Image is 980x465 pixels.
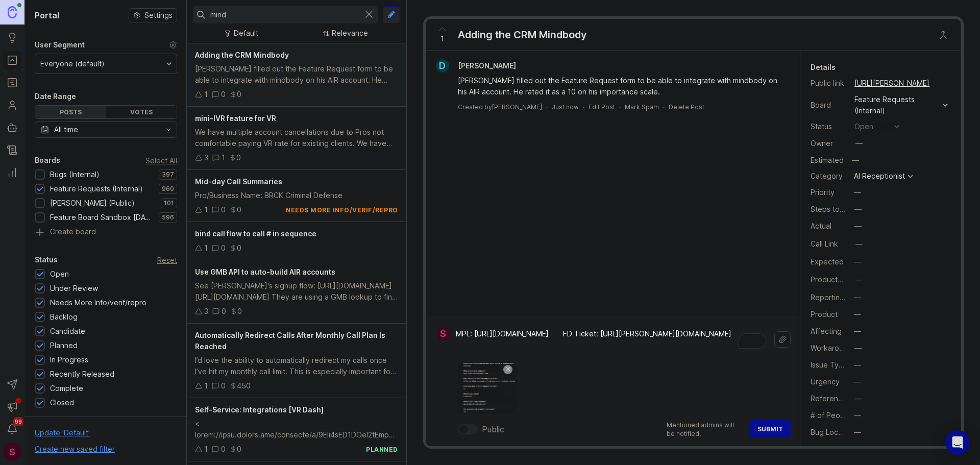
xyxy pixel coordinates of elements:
[440,33,444,44] span: 1
[774,331,791,348] button: Upload file
[195,418,398,440] div: < lorem://ipsu.dolors.ame/consecte/a/9Eli4sED1DOeI2tEmpoRincI9-6UTl8eTDolOre7mAgn/aliq > <e></a> ...
[854,410,861,421] div: —
[851,341,865,355] button: Workaround
[3,163,21,182] a: Reporting
[221,444,226,455] div: 0
[366,445,398,454] div: planned
[811,360,848,369] label: Issue Type
[204,306,208,317] div: 3
[855,238,863,250] div: —
[3,375,21,394] button: Send to Autopilot
[40,58,105,69] div: Everyone (default)
[854,427,861,438] div: —
[854,359,861,371] div: —
[164,199,174,207] p: 101
[854,221,862,232] div: —
[854,309,861,320] div: —
[945,430,970,455] div: Open Intercom Messenger
[35,154,60,166] div: Boards
[619,103,621,111] div: ·
[458,61,516,70] span: [PERSON_NAME]
[436,59,449,72] div: D
[811,293,865,302] label: Reporting Team
[811,327,842,335] label: Affecting
[430,59,524,72] a: D[PERSON_NAME]
[854,94,939,116] div: Feature Requests (Internal)
[237,204,241,215] div: 0
[204,444,208,455] div: 1
[757,425,783,433] span: Submit
[583,103,584,111] div: ·
[852,237,866,251] button: Call Link
[750,420,791,438] button: Submit
[195,229,316,238] span: bind call flow to call # in sequence
[187,43,406,107] a: Adding the CRM Mindbody[PERSON_NAME] filled out the Feature Request form to be able to integrate ...
[3,118,21,137] a: Autopilot
[855,274,863,285] div: —
[458,75,779,97] div: [PERSON_NAME] filled out the Feature Request form to be able to integrate with mindbody on his AI...
[811,275,865,284] label: ProductboardID
[811,239,838,248] label: Call Link
[811,170,846,182] div: Category
[286,206,398,214] div: needs more info/verif/repro
[854,292,861,303] div: —
[811,121,846,132] div: Status
[854,326,861,337] div: —
[195,280,398,303] div: See [PERSON_NAME]'s signup flow: [URL][DOMAIN_NAME] [URL][DOMAIN_NAME] They are using a GMB looku...
[50,297,146,308] div: Needs More Info/verif/repro
[222,152,225,163] div: 1
[145,158,177,163] div: Select All
[195,190,398,201] div: Pro/Business Name: BRCK Criminal Defense
[195,114,276,123] span: mini-IVR feature for VR
[50,169,100,180] div: Bugs (Internal)
[8,6,17,18] img: Canny Home
[851,392,865,405] button: Reference(s)
[13,417,23,426] span: 99
[237,380,251,391] div: 450
[811,394,856,403] label: Reference(s)
[811,205,880,213] label: Steps to Reproduce
[187,398,406,461] a: Self-Service: Integrations [VR Dash]< lorem://ipsu.dolors.ame/consecte/a/9Eli4sED1DOeI2tEmpoRincI...
[854,204,862,215] div: —
[129,8,177,22] button: Settings
[811,344,852,352] label: Workaround
[187,324,406,398] a: Automatically Redirect Calls After Monthly Call Plan Is ReachedI’d love the ability to automatica...
[332,28,368,39] div: Relevance
[851,255,865,268] button: Expected
[3,74,21,92] a: Roadmaps
[811,257,844,266] label: Expected
[50,183,143,194] div: Feature Requests (Internal)
[552,103,579,111] a: Just now
[157,257,177,263] div: Reset
[3,96,21,114] a: Users
[236,152,241,163] div: 0
[195,331,385,351] span: Automatically Redirect Calls After Monthly Call Plan Is Reached
[855,138,863,149] div: —
[854,121,873,132] div: open
[852,273,866,286] button: ProductboardID
[144,10,173,20] span: Settings
[222,306,226,317] div: 0
[3,420,21,438] button: Notifications
[237,306,242,317] div: 0
[3,141,21,159] a: Changelog
[437,327,450,340] div: S
[195,355,398,377] div: I’d love the ability to automatically redirect my calls once I’ve hit my monthly call limit. This...
[669,103,704,111] div: Delete Post
[195,267,335,276] span: Use GMB API to auto-build AIR accounts
[849,154,862,167] div: —
[195,63,398,86] div: [PERSON_NAME] filled out the Feature Request form to be able to integrate with mindbody on his AI...
[3,443,21,461] button: S
[482,423,504,435] div: Public
[35,90,76,103] div: Date Range
[50,340,78,351] div: Planned
[195,177,282,186] span: Mid-day Call Summaries
[663,103,665,111] div: ·
[221,380,226,391] div: 0
[221,204,226,215] div: 0
[851,203,865,216] button: Steps to Reproduce
[162,170,174,179] p: 397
